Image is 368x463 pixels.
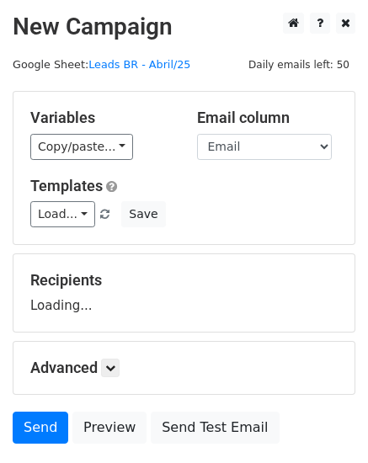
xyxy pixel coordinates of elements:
h2: New Campaign [13,13,355,41]
h5: Email column [197,109,339,127]
h5: Advanced [30,359,338,377]
a: Leads BR - Abril/25 [88,58,190,71]
a: Send Test Email [151,412,279,444]
a: Templates [30,177,103,194]
a: Copy/paste... [30,134,133,160]
a: Load... [30,201,95,227]
a: Daily emails left: 50 [243,58,355,71]
button: Save [121,201,165,227]
small: Google Sheet: [13,58,190,71]
h5: Variables [30,109,172,127]
span: Daily emails left: 50 [243,56,355,74]
a: Preview [72,412,147,444]
h5: Recipients [30,271,338,290]
div: Loading... [30,271,338,315]
a: Send [13,412,68,444]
